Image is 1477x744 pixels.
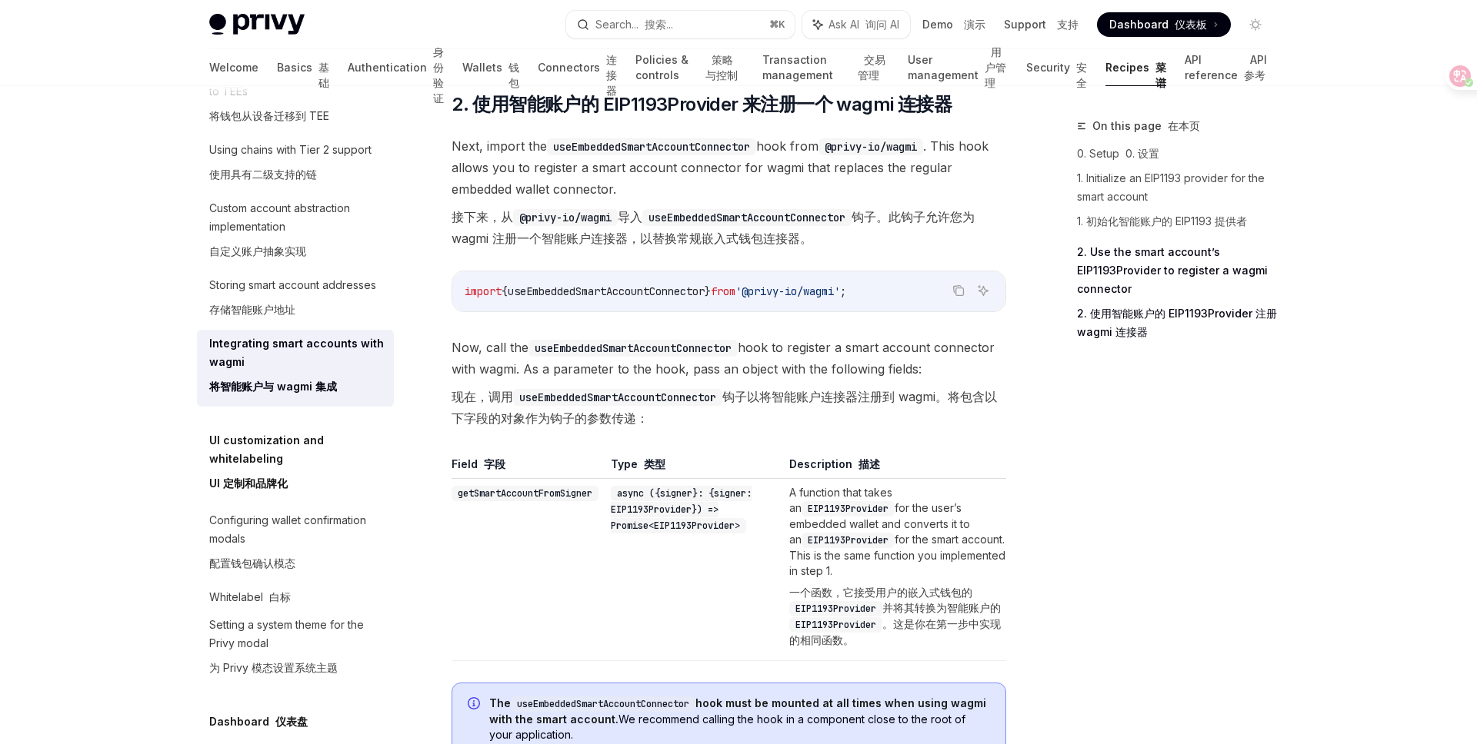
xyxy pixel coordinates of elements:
[1244,53,1267,81] font: API 参考
[1026,49,1087,86] a: Security 安全
[209,556,295,570] font: 配置钱包确认模态
[1076,61,1087,89] font: 安全
[1168,119,1200,132] font: 在本页
[1077,307,1277,338] font: 2. 使用智能账户的 EIP1193Provider 注册 wagmi 连接器
[468,697,483,712] svg: Info
[209,303,295,316] font: 存储智能账户地址
[819,138,923,155] code: @privy-io/wagmi
[452,337,1006,435] span: Now, call the hook to register a smart account connector with wagmi. As a parameter to the hook, ...
[1097,12,1231,37] a: Dashboard 仪表板
[275,715,308,728] font: 仪表盘
[1092,117,1200,135] span: On this page
[209,334,385,402] div: Integrating smart accounts with wagmi
[985,45,1006,89] font: 用户管理
[209,616,385,683] div: Setting a system theme for the Privy modal
[635,49,744,86] a: Policies & controls 策略与控制
[318,61,329,89] font: 基础
[611,486,752,533] code: async ({signer}: {signer: EIP1193Provider}) => Promise<EIP1193Provider>
[789,617,882,633] code: EIP1193Provider
[645,18,673,31] font: 搜索...
[348,49,444,86] a: Authentication 身份验证
[605,457,783,479] th: Type
[922,17,985,32] a: Demo 演示
[1077,214,1247,228] font: 1. 初始化智能账户的 EIP1193 提供者
[1004,17,1079,32] a: Support 支持
[209,141,372,190] div: Using chains with Tier 2 support
[197,136,394,194] a: Using chains with Tier 2 support使用具有二级支持的链
[508,284,705,298] span: useEmbeddedSmartAccountConnector
[197,583,394,611] a: Whitelabel 白标
[642,209,852,226] code: useEmbeddedSmartAccountConnector
[783,457,1006,479] th: Description
[566,11,795,38] button: Search... 搜索...⌘K
[511,696,695,712] code: useEmbeddedSmartAccountConnector
[433,45,444,105] font: 身份验证
[209,477,288,490] font: UI 定制和品牌化
[858,53,885,81] font: 交易管理
[1077,240,1280,350] a: 2. Use the smart account’s EIP1193Provider to register a wagmi connector2. 使用智能账户的 EIP1193Provide...
[789,586,1001,646] font: 一个函数，它接受用户的嵌入式钱包的 并将其转换为智能账户的 。这是你在第一步中实现的相同函数。
[452,486,598,501] code: getSmartAccountFromSigner
[513,209,618,226] code: @privy-io/wagmi
[209,49,258,86] a: Welcome
[209,14,305,35] img: light logo
[513,389,722,406] code: useEmbeddedSmartAccountConnector
[1155,61,1166,89] font: 菜谱
[1057,18,1079,31] font: 支持
[452,209,975,246] font: 接下来，从 导入 钩子。此钩子允许您为 wagmi 注册一个智能账户连接器，以替换常规嵌入式钱包连接器。
[859,457,880,470] font: 描述
[769,18,785,31] span: ⌘ K
[1105,49,1166,86] a: Recipes 菜谱
[802,533,895,548] code: EIP1193Provider
[452,135,1006,255] span: Next, import the hook from . This hook allows you to register a smart account connector for wagmi...
[197,611,394,688] a: Setting a system theme for the Privy modal为 Privy 模态设置系统主题
[465,284,502,298] span: import
[528,340,738,357] code: useEmbeddedSmartAccountConnector
[484,457,505,470] font: 字段
[209,380,337,393] font: 将智能账户与 wagmi 集成
[595,15,673,34] div: Search...
[452,389,997,426] font: 现在，调用 钩子以将智能账户连接器注册到 wagmi。将包含以下字段的对象作为钩子的参数传递：
[277,49,329,86] a: Basics 基础
[209,661,338,674] font: 为 Privy 模态设置系统主题
[606,53,617,97] font: 连接器
[762,49,889,86] a: Transaction management 交易管理
[865,18,899,31] font: 询问 AI
[197,271,394,330] a: Storing smart account addresses存储智能账户地址
[908,49,1009,86] a: User management 用户管理
[1077,141,1280,166] a: 0. Setup 0. 设置
[840,284,846,298] span: ;
[508,61,519,89] font: 钱包
[197,330,394,407] a: Integrating smart accounts with wagmi将智能账户与 wagmi 集成
[1175,18,1207,31] font: 仪表板
[802,11,910,38] button: Ask AI 询问 AI
[829,17,899,32] span: Ask AI
[705,53,738,81] font: 策略与控制
[209,199,385,267] div: Custom account abstraction implementation
[538,49,617,86] a: Connectors 连接器
[735,284,840,298] span: '@privy-io/wagmi'
[705,284,711,298] span: }
[547,138,756,155] code: useEmbeddedSmartAccountConnector
[197,194,394,271] a: Custom account abstraction implementation自定义账户抽象实现
[209,168,317,181] font: 使用具有二级支持的链
[209,109,329,122] font: 将钱包从设备迁移到 TEE
[197,507,394,583] a: Configuring wallet confirmation modals配置钱包确认模态
[462,49,519,86] a: Wallets 钱包
[711,284,735,298] span: from
[209,244,306,257] font: 自定义账户抽象实现
[1077,166,1280,240] a: 1. Initialize an EIP1193 provider for the smart account1. 初始化智能账户的 EIP1193 提供者
[949,281,969,301] button: Copy the contents from the code block
[789,601,882,616] code: EIP1193Provider
[452,457,605,479] th: Field
[209,712,308,731] h5: Dashboard
[973,281,993,301] button: Ask AI
[1185,49,1268,86] a: API reference API 参考
[1109,17,1207,32] span: Dashboard
[502,284,508,298] span: {
[1125,147,1159,160] font: 0. 设置
[1243,12,1268,37] button: Toggle dark mode
[489,696,986,726] strong: The hook must be mounted at all times when using wagmi with the smart account.
[209,431,394,499] h5: UI customization and whitelabeling
[209,276,376,325] div: Storing smart account addresses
